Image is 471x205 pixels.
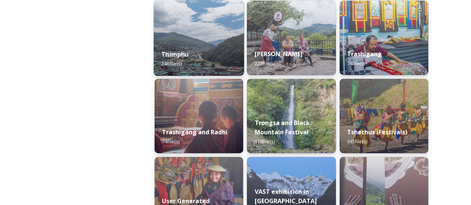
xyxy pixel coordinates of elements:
[347,50,382,58] strong: Trashigang
[254,60,274,67] span: 228 file(s)
[161,50,188,58] strong: Thimphu
[254,50,302,58] strong: [PERSON_NAME]
[247,1,335,75] img: Trashi%2520Yangtse%2520090723%2520by%2520Amp%2520Sripimanwat-187.jpg
[254,138,274,145] span: 119 file(s)
[155,79,243,153] img: Trashigang%2520and%2520Rangjung%2520060723%2520by%2520Amp%2520Sripimanwat-32.jpg
[162,138,179,145] span: 74 file(s)
[340,1,428,75] img: Trashigang%2520and%2520Rangjung%2520060723%2520by%2520Amp%2520Sripimanwat-66.jpg
[162,128,227,136] strong: Trashigang and Radhi
[347,128,407,136] strong: Tshechus (Festivals)
[247,79,335,153] img: 2022-10-01%252018.12.56.jpg
[254,119,309,136] strong: Trongsa and Black Mountain Festival
[347,60,365,67] span: 74 file(s)
[347,138,367,145] span: 345 file(s)
[161,60,182,67] span: 248 file(s)
[340,79,428,153] img: Dechenphu%2520Festival14.jpg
